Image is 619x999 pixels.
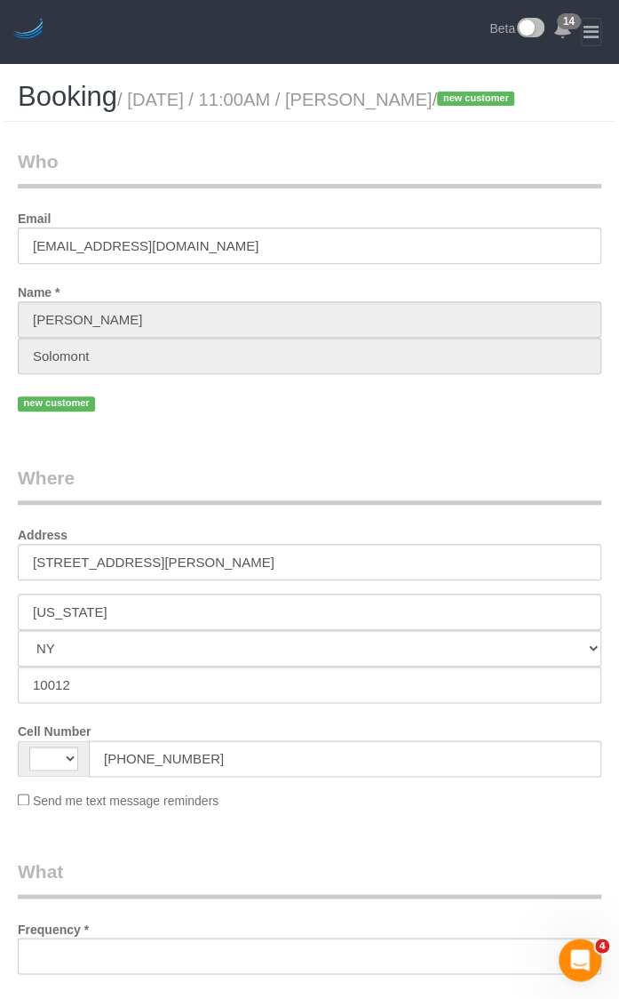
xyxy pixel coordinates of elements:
[4,204,64,228] label: Email
[4,914,102,938] label: Frequency *
[553,18,572,44] a: 14
[18,859,601,899] legend: What
[489,18,544,41] a: Beta
[117,90,520,109] small: / [DATE] / 11:00AM / [PERSON_NAME]
[18,594,601,630] input: City
[18,301,601,338] input: First Name
[18,148,601,188] legend: Who
[432,90,520,109] span: /
[4,716,104,740] label: Cell Number
[89,740,601,777] input: Cell Number
[595,939,609,953] span: 4
[559,939,601,981] iframe: Intercom live chat
[4,277,73,301] label: Name *
[18,465,601,505] legend: Where
[437,92,514,106] span: new customer
[18,81,117,112] span: Booking
[557,13,581,29] span: 14
[4,520,81,544] label: Address
[33,794,218,808] span: Send me text message reminders
[515,18,544,41] img: New interface
[18,338,601,374] input: Last Name
[18,667,601,703] input: Zip Code
[11,18,46,43] img: Automaid Logo
[18,228,601,264] input: Email
[18,396,95,411] span: new customer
